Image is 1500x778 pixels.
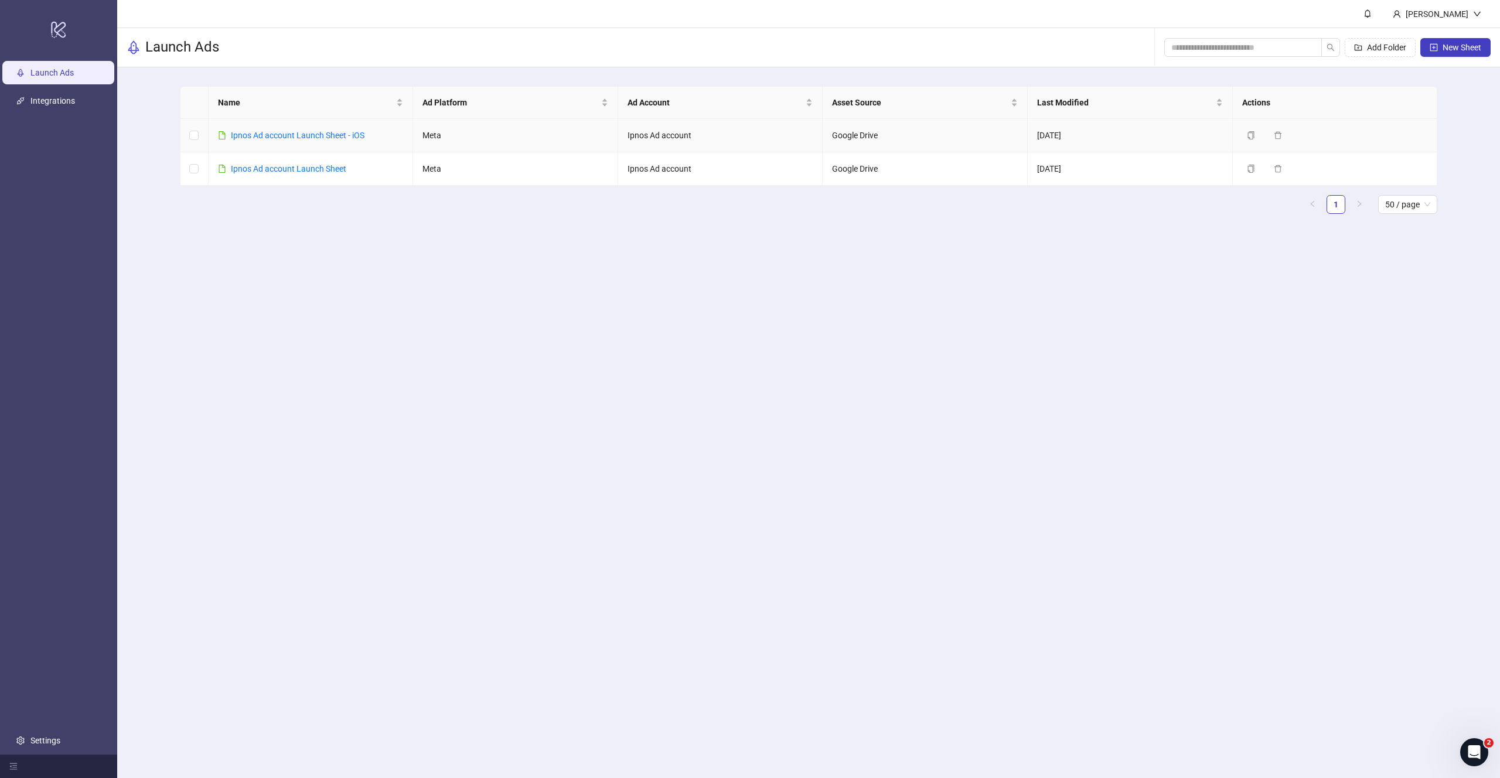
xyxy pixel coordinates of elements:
span: menu-fold [9,762,18,770]
td: Google Drive [823,152,1028,186]
th: Ad Account [618,87,823,119]
span: Ad Account [628,96,804,109]
td: Meta [413,152,618,186]
td: Google Drive [823,119,1028,152]
span: delete [1274,131,1282,139]
span: copy [1247,165,1255,173]
span: plus-square [1430,43,1438,52]
span: Ad Platform [422,96,599,109]
a: Ipnos Ad account Launch Sheet [231,164,346,173]
button: New Sheet [1420,38,1491,57]
button: left [1303,195,1322,214]
span: folder-add [1354,43,1362,52]
td: [DATE] [1028,152,1233,186]
h3: Launch Ads [145,38,219,57]
span: user [1393,10,1401,18]
span: down [1473,10,1481,18]
td: Ipnos Ad account [618,152,823,186]
li: 1 [1327,195,1345,214]
li: Previous Page [1303,195,1322,214]
span: 2 [1484,738,1494,748]
span: file [218,165,226,173]
span: search [1327,43,1335,52]
span: bell [1363,9,1372,18]
span: copy [1247,131,1255,139]
a: Integrations [30,96,75,105]
span: 50 / page [1385,196,1430,213]
a: Settings [30,736,60,745]
td: Meta [413,119,618,152]
li: Next Page [1350,195,1369,214]
span: Asset Source [832,96,1008,109]
span: rocket [127,40,141,54]
span: Name [218,96,394,109]
a: 1 [1327,196,1345,213]
span: Add Folder [1367,43,1406,52]
span: file [218,131,226,139]
div: [PERSON_NAME] [1401,8,1473,21]
span: left [1309,200,1316,207]
span: delete [1274,165,1282,173]
span: Last Modified [1037,96,1213,109]
th: Name [209,87,414,119]
th: Actions [1233,87,1438,119]
th: Last Modified [1028,87,1233,119]
th: Ad Platform [413,87,618,119]
iframe: Intercom live chat [1460,738,1488,766]
div: Page Size [1378,195,1437,214]
button: Add Folder [1345,38,1416,57]
a: Ipnos Ad account Launch Sheet - iOS [231,131,364,140]
a: Launch Ads [30,68,74,77]
th: Asset Source [823,87,1028,119]
button: right [1350,195,1369,214]
td: Ipnos Ad account [618,119,823,152]
span: right [1356,200,1363,207]
span: New Sheet [1443,43,1481,52]
td: [DATE] [1028,119,1233,152]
